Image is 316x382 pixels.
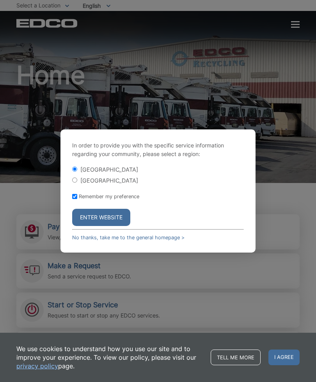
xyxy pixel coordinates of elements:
a: No thanks, take me to the general homepage > [72,235,185,240]
label: [GEOGRAPHIC_DATA] [80,177,138,184]
p: In order to provide you with the specific service information regarding your community, please se... [72,141,244,158]
span: I agree [268,350,300,365]
label: [GEOGRAPHIC_DATA] [80,166,138,173]
a: privacy policy [16,362,58,370]
label: Remember my preference [79,194,139,199]
button: Enter Website [72,209,130,226]
p: We use cookies to understand how you use our site and to improve your experience. To view our pol... [16,344,203,370]
a: Tell me more [211,350,261,365]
